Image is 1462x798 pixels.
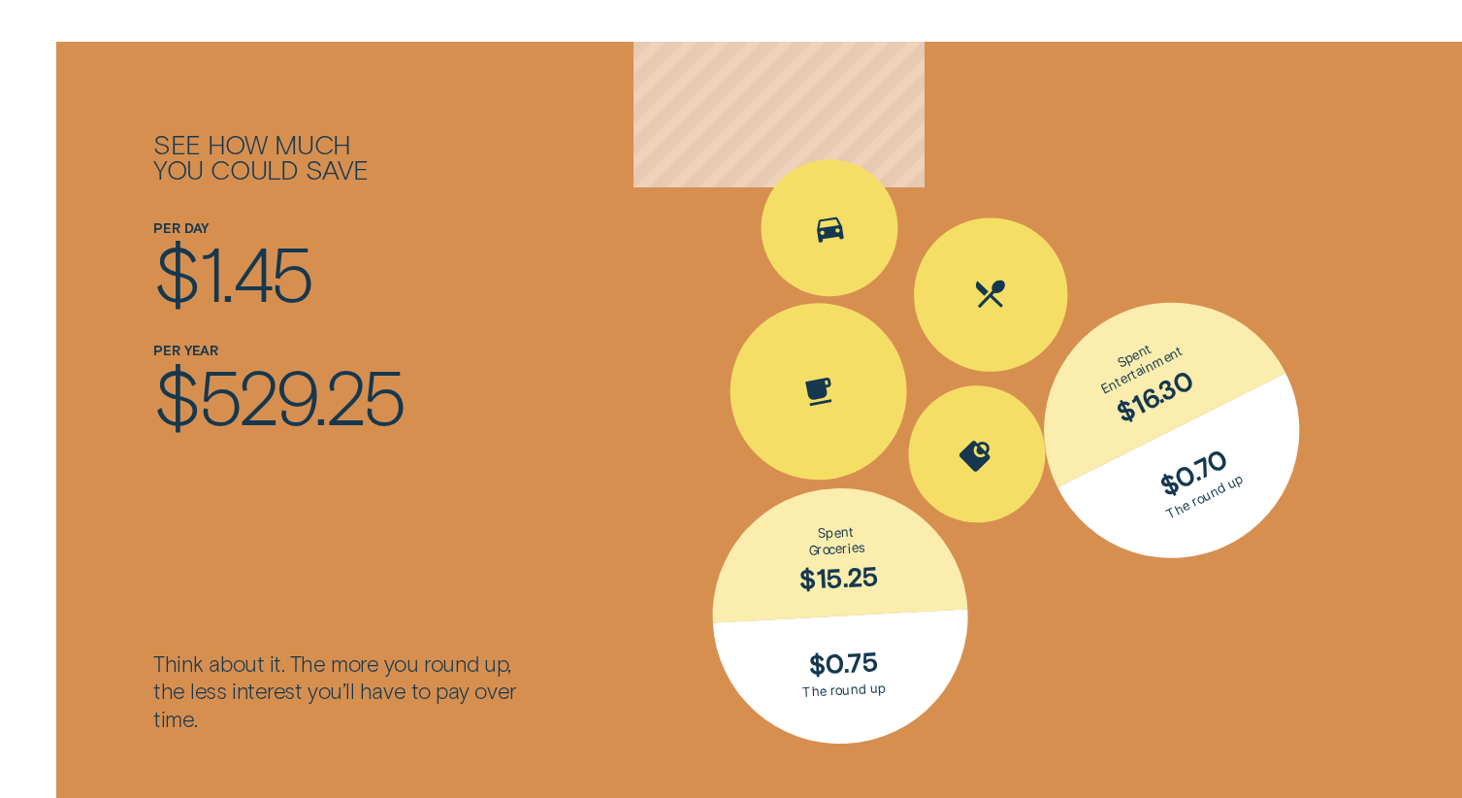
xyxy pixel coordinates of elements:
button: Spent Shopping $30.50; The round up $0.50 [881,359,1072,550]
span: 1.45 [199,226,312,317]
button: Spent Transport $5.60; The round up $0.40 [752,151,906,306]
label: Per day [153,219,209,236]
button: Spent Groceries $15.25; The round up $0.75 [705,482,975,751]
div: Think about it. The more you round up, the less interest you’ll have to pay over time. [153,649,527,732]
h2: See how much you could save [153,132,527,183]
button: Spent Entertainment $16.30; The round up $0.70 [999,258,1343,602]
div: $ [153,237,527,308]
div: $ [153,360,527,431]
span: 529.25 [199,349,405,441]
button: Spent Coffee $4.20; The round up $0.80 [716,289,922,495]
label: Per year [153,342,218,358]
button: Spent Eating out $25.10; The round up $0.90 [913,217,1068,373]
